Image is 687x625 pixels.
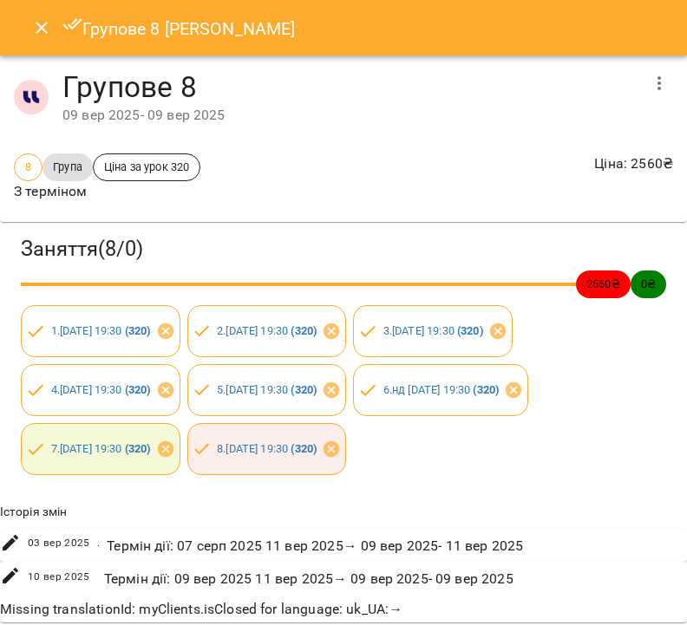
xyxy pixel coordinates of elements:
[383,324,483,337] a: 3.[DATE] 19:30 (320)
[291,324,317,337] b: ( 320 )
[21,7,62,49] button: Close
[576,276,631,292] span: 2560 ₴
[21,423,180,475] div: 7.[DATE] 19:30 (320)
[353,305,513,357] div: 3.[DATE] 19:30 (320)
[62,69,638,105] h4: Групове 8
[101,565,517,593] div: Термін дії : 09 вер 2025 11 вер 2025 → 09 вер 2025 - 09 вер 2025
[187,305,347,357] div: 2.[DATE] 19:30 (320)
[43,159,93,175] span: Група
[291,442,317,455] b: ( 320 )
[291,383,317,396] b: ( 320 )
[383,383,499,396] a: 6.нд [DATE] 19:30 (320)
[187,423,347,475] div: 8.[DATE] 19:30 (320)
[353,364,528,416] div: 6.нд [DATE] 19:30 (320)
[21,364,180,416] div: 4.[DATE] 19:30 (320)
[217,324,317,337] a: 2.[DATE] 19:30 (320)
[125,383,151,396] b: ( 320 )
[21,305,180,357] div: 1.[DATE] 19:30 (320)
[97,535,100,552] span: .
[51,324,151,337] a: 1.[DATE] 19:30 (320)
[62,105,638,126] div: 09 вер 2025 - 09 вер 2025
[631,276,666,292] span: 0 ₴
[51,442,151,455] a: 7.[DATE] 19:30 (320)
[28,535,90,552] span: 03 вер 2025
[125,324,151,337] b: ( 320 )
[187,364,347,416] div: 5.[DATE] 19:30 (320)
[94,159,200,175] span: Ціна за урок 320
[217,383,317,396] a: 5.[DATE] 19:30 (320)
[21,236,666,263] h3: Заняття ( 8 / 0 )
[28,569,90,586] span: 10 вер 2025
[62,14,296,42] h6: Групове 8 [PERSON_NAME]
[594,153,673,174] p: Ціна : 2560 ₴
[457,324,483,337] b: ( 320 )
[15,159,42,175] span: 8
[51,383,151,396] a: 4.[DATE] 19:30 (320)
[14,181,200,202] p: З терміном
[125,442,151,455] b: ( 320 )
[217,442,317,455] a: 8.[DATE] 19:30 (320)
[14,80,49,114] img: 1255ca683a57242d3abe33992970777d.jpg
[103,532,527,560] div: Термін дії : 07 серп 2025 11 вер 2025 → 09 вер 2025 - 11 вер 2025
[473,383,499,396] b: ( 320 )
